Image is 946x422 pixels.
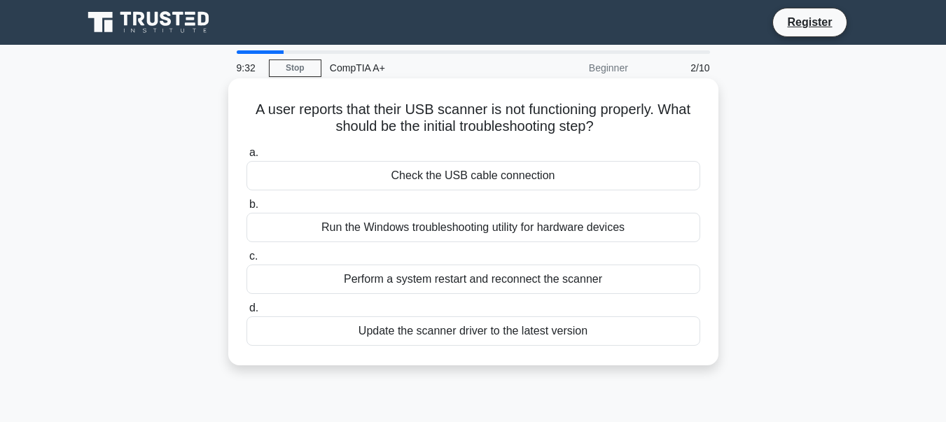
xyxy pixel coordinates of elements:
span: d. [249,302,258,314]
div: Beginner [514,54,637,82]
div: Perform a system restart and reconnect the scanner [246,265,700,294]
div: 9:32 [228,54,269,82]
span: c. [249,250,258,262]
div: CompTIA A+ [321,54,514,82]
div: 2/10 [637,54,718,82]
div: Check the USB cable connection [246,161,700,190]
span: a. [249,146,258,158]
span: b. [249,198,258,210]
div: Update the scanner driver to the latest version [246,316,700,346]
div: Run the Windows troubleshooting utility for hardware devices [246,213,700,242]
h5: A user reports that their USB scanner is not functioning properly. What should be the initial tro... [245,101,702,136]
a: Register [779,13,840,31]
a: Stop [269,59,321,77]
